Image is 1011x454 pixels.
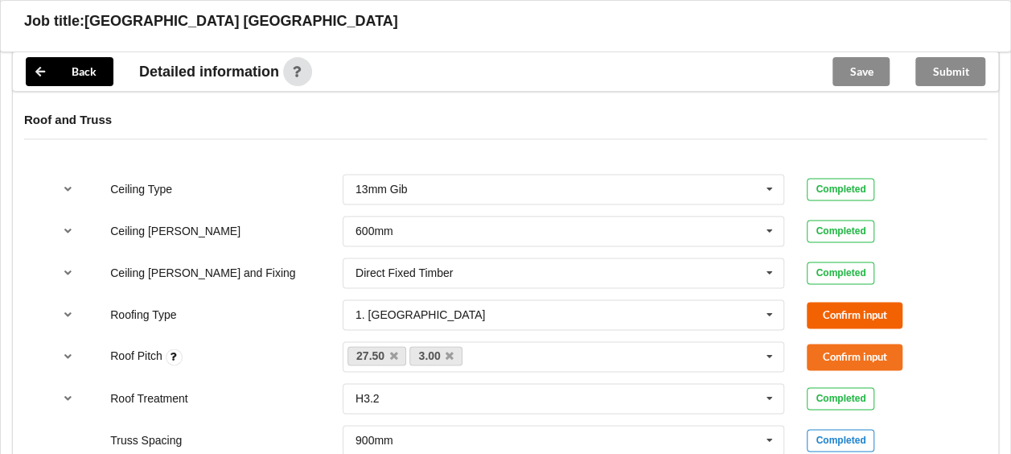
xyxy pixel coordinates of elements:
span: Detailed information [139,64,279,79]
label: Ceiling Type [110,183,172,196]
h3: [GEOGRAPHIC_DATA] [GEOGRAPHIC_DATA] [84,12,398,31]
label: Ceiling [PERSON_NAME] and Fixing [110,266,295,279]
div: 1. [GEOGRAPHIC_DATA] [355,309,485,320]
div: Completed [807,387,874,410]
div: H3.2 [355,393,380,404]
div: 13mm Gib [355,184,408,195]
button: reference-toggle [52,258,84,287]
label: Roofing Type [110,308,176,321]
a: 27.50 [347,346,407,365]
button: reference-toggle [52,300,84,329]
button: reference-toggle [52,384,84,413]
label: Truss Spacing [110,434,182,447]
label: Roof Treatment [110,392,188,405]
button: reference-toggle [52,217,84,246]
h3: Job title: [24,12,84,31]
div: 600mm [355,225,393,237]
div: Completed [807,429,874,452]
h4: Roof and Truss [24,112,987,127]
div: Completed [807,262,874,284]
button: Back [26,57,113,86]
button: Confirm input [807,302,902,328]
div: Direct Fixed Timber [355,267,453,279]
button: reference-toggle [52,175,84,204]
button: reference-toggle [52,342,84,371]
div: 900mm [355,435,393,446]
label: Roof Pitch [110,349,165,362]
button: Confirm input [807,344,902,370]
label: Ceiling [PERSON_NAME] [110,225,240,237]
div: Completed [807,178,874,200]
a: 3.00 [409,346,462,365]
div: Completed [807,220,874,242]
